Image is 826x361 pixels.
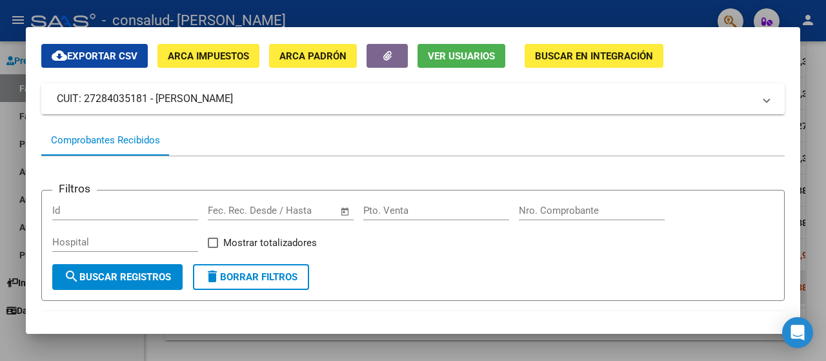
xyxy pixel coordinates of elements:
[52,48,67,63] mat-icon: cloud_download
[64,269,79,284] mat-icon: search
[223,235,317,251] span: Mostrar totalizadores
[41,83,785,114] mat-expansion-panel-header: CUIT: 27284035181 - [PERSON_NAME]
[418,44,505,68] button: Ver Usuarios
[338,204,353,219] button: Open calendar
[269,44,357,68] button: ARCA Padrón
[428,50,495,62] span: Ver Usuarios
[57,91,754,107] mat-panel-title: CUIT: 27284035181 - [PERSON_NAME]
[168,50,249,62] span: ARCA Impuestos
[279,50,347,62] span: ARCA Padrón
[51,133,160,148] div: Comprobantes Recibidos
[64,271,171,283] span: Buscar Registros
[193,264,309,290] button: Borrar Filtros
[525,44,663,68] button: Buscar en Integración
[535,50,653,62] span: Buscar en Integración
[52,50,137,62] span: Exportar CSV
[208,205,250,216] input: Start date
[52,264,183,290] button: Buscar Registros
[41,44,148,68] button: Exportar CSV
[157,44,259,68] button: ARCA Impuestos
[52,180,97,197] h3: Filtros
[205,271,297,283] span: Borrar Filtros
[782,317,813,348] div: Open Intercom Messenger
[205,269,220,284] mat-icon: delete
[261,205,324,216] input: End date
